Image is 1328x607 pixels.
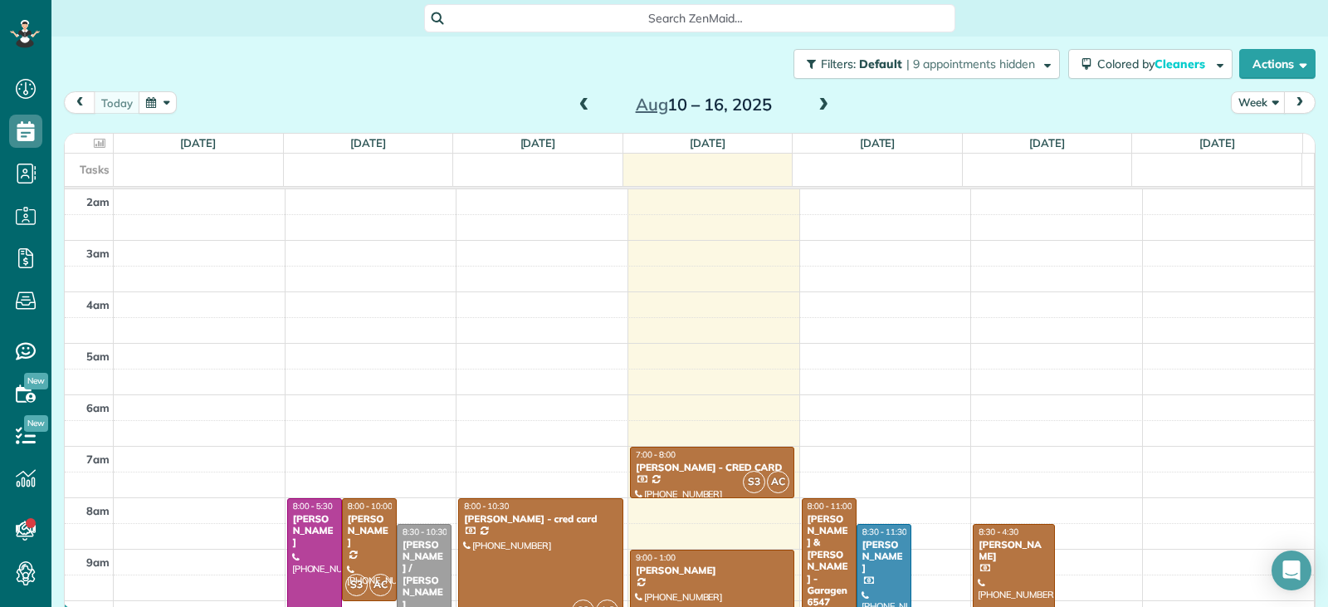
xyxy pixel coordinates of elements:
a: Filters: Default | 9 appointments hidden [785,49,1060,79]
span: 4am [86,298,110,311]
span: Cleaners [1155,56,1208,71]
button: Filters: Default | 9 appointments hidden [793,49,1060,79]
button: next [1284,91,1316,114]
span: S3 [743,471,765,493]
a: [DATE] [1199,136,1235,149]
div: [PERSON_NAME] [292,513,337,549]
div: [PERSON_NAME] [635,565,790,576]
span: Colored by [1097,56,1211,71]
span: Filters: [821,56,856,71]
span: 8:00 - 10:00 [348,501,393,512]
span: 8:00 - 5:30 [293,501,333,512]
span: AC [767,471,789,493]
a: [DATE] [1029,136,1065,149]
span: | 9 appointments hidden [906,56,1035,71]
a: [DATE] [520,136,556,149]
button: Actions [1239,49,1316,79]
span: 9:00 - 1:00 [636,552,676,563]
div: [PERSON_NAME] [978,539,1050,563]
span: Aug [636,94,668,115]
button: today [94,91,140,114]
span: 8:30 - 10:30 [403,526,447,537]
span: 2am [86,195,110,208]
span: 3am [86,247,110,260]
a: [DATE] [860,136,896,149]
span: 8:00 - 11:00 [808,501,852,512]
button: Colored byCleaners [1068,49,1233,79]
span: 8:30 - 4:30 [979,526,1018,537]
span: 6am [86,401,110,414]
span: 8:30 - 11:30 [862,526,907,537]
a: [DATE] [180,136,216,149]
span: 8:00 - 10:30 [464,501,509,512]
div: Open Intercom Messenger [1272,551,1311,590]
h2: 10 – 16, 2025 [600,95,808,114]
button: Week [1231,91,1286,114]
span: 7am [86,453,110,466]
span: Tasks [80,163,110,176]
span: AC [369,574,392,596]
span: 9am [86,556,110,569]
button: prev [64,91,95,114]
span: 8am [86,504,110,517]
div: [PERSON_NAME] [862,539,906,575]
span: 5am [86,350,110,363]
div: [PERSON_NAME] - cred card [463,513,618,525]
span: S3 [345,574,368,596]
span: New [24,373,48,389]
a: [DATE] [350,136,386,149]
span: 7:00 - 8:00 [636,449,676,460]
a: [DATE] [690,136,725,149]
div: [PERSON_NAME] - CRED CARD [635,462,790,473]
div: [PERSON_NAME] [347,513,392,549]
span: Default [859,56,903,71]
span: New [24,415,48,432]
